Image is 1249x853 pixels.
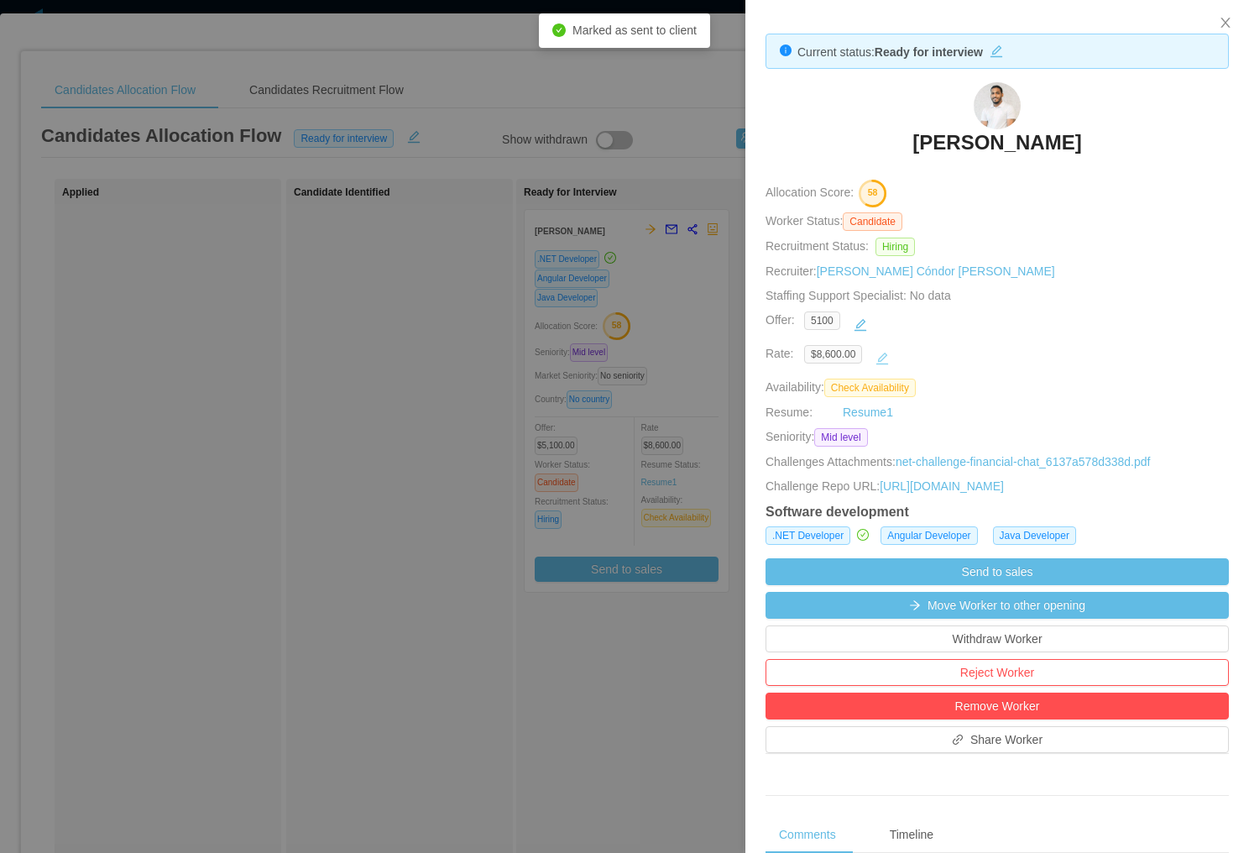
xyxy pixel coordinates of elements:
[766,659,1229,686] button: Reject Worker
[875,45,983,59] strong: Ready for interview
[766,453,896,471] span: Challenges Attachments:
[766,693,1229,720] button: Remove Worker
[780,44,792,56] i: icon: info-circle
[907,289,951,302] span: No data
[766,186,854,200] span: Allocation Score:
[896,455,1151,468] a: net-challenge-financial-chat_6137a578d338d.pdf
[766,625,1229,652] button: Withdraw Worker
[766,239,869,253] span: Recruitment Status:
[814,428,867,447] span: Mid level
[804,311,840,330] span: 5100
[766,380,922,394] span: Availability:
[881,526,977,545] span: Angular Developer
[1219,16,1232,29] i: icon: close
[766,592,1229,619] button: icon: arrow-rightMove Worker to other opening
[766,289,951,302] span: Staffing Support Specialist:
[857,529,869,541] i: icon: check-circle
[912,129,1081,166] a: [PERSON_NAME]
[766,478,880,495] span: Challenge Repo URL:
[843,212,902,231] span: Candidate
[766,505,909,519] strong: Software development
[766,726,1229,753] button: icon: linkShare Worker
[817,264,1055,278] a: [PERSON_NAME] Cóndor [PERSON_NAME]
[857,526,872,545] a: icon: check-circle
[824,379,916,397] span: Check Availability
[912,129,1081,156] h3: [PERSON_NAME]
[880,479,1004,493] a: [URL][DOMAIN_NAME]
[868,188,878,198] text: 58
[854,179,887,206] button: 58
[766,428,814,447] span: Seniority:
[983,41,1010,58] button: icon: edit
[804,345,862,364] span: $8,600.00
[552,24,566,37] i: icon: check-circle
[869,345,896,372] button: icon: edit
[766,526,850,545] span: .NET Developer
[797,45,875,59] span: Current status:
[875,238,915,256] span: Hiring
[766,406,813,419] span: Resume:
[766,558,1229,585] button: Send to sales
[766,214,843,228] span: Worker Status:
[847,311,874,338] button: icon: edit
[766,264,1055,278] span: Recruiter:
[974,82,1021,129] img: e6ffb532-8409-450c-8a86-39c6d43167e5_689fd71822672-90w.png
[843,404,893,421] a: Resume1
[993,526,1076,545] span: Java Developer
[572,24,697,37] span: Marked as sent to client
